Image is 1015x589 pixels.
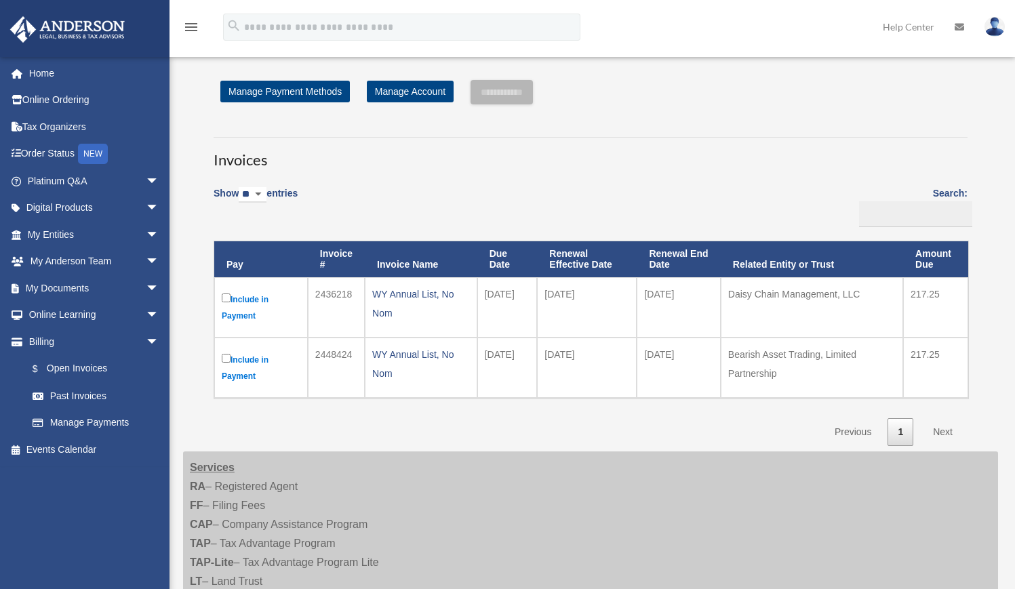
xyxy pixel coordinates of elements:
select: Showentries [239,187,266,203]
td: 2436218 [308,277,365,338]
td: [DATE] [637,338,720,398]
strong: TAP-Lite [190,556,234,568]
a: Manage Payments [19,409,173,436]
img: User Pic [984,17,1005,37]
a: menu [183,24,199,35]
td: Bearish Asset Trading, Limited Partnership [721,338,903,398]
td: [DATE] [537,277,637,338]
td: Daisy Chain Management, LLC [721,277,903,338]
a: Next [923,418,963,446]
span: arrow_drop_down [146,167,173,195]
a: Past Invoices [19,382,173,409]
td: [DATE] [477,277,538,338]
input: Search: [859,201,972,227]
div: WY Annual List, No Nom [372,285,470,323]
a: Manage Payment Methods [220,81,350,102]
th: Pay: activate to sort column descending [214,241,308,278]
a: Platinum Q&Aarrow_drop_down [9,167,180,195]
a: Online Learningarrow_drop_down [9,302,180,329]
th: Invoice #: activate to sort column ascending [308,241,365,278]
img: Anderson Advisors Platinum Portal [6,16,129,43]
span: arrow_drop_down [146,275,173,302]
a: Events Calendar [9,436,180,463]
th: Due Date: activate to sort column ascending [477,241,538,278]
div: WY Annual List, No Nom [372,345,470,383]
th: Renewal Effective Date: activate to sort column ascending [537,241,637,278]
a: Online Ordering [9,87,180,114]
td: [DATE] [537,338,637,398]
a: 1 [888,418,913,446]
h3: Invoices [214,137,968,171]
a: Home [9,60,180,87]
label: Include in Payment [222,291,300,324]
strong: TAP [190,537,211,549]
label: Include in Payment [222,351,300,384]
a: My Entitiesarrow_drop_down [9,221,180,248]
td: 217.25 [903,338,968,398]
td: 217.25 [903,277,968,338]
td: [DATE] [477,338,538,398]
span: arrow_drop_down [146,328,173,356]
td: [DATE] [637,277,720,338]
a: My Anderson Teamarrow_drop_down [9,248,180,275]
label: Search: [854,185,968,227]
strong: CAP [190,519,213,530]
strong: FF [190,500,203,511]
th: Related Entity or Trust: activate to sort column ascending [721,241,903,278]
input: Include in Payment [222,354,231,363]
span: arrow_drop_down [146,221,173,249]
input: Include in Payment [222,293,231,302]
span: arrow_drop_down [146,302,173,329]
label: Show entries [214,185,298,216]
div: NEW [78,144,108,164]
i: menu [183,19,199,35]
th: Amount Due: activate to sort column ascending [903,241,968,278]
strong: RA [190,481,205,492]
a: Billingarrow_drop_down [9,328,173,355]
a: Digital Productsarrow_drop_down [9,195,180,222]
td: 2448424 [308,338,365,398]
a: Tax Organizers [9,113,180,140]
a: Manage Account [367,81,454,102]
a: $Open Invoices [19,355,166,383]
th: Renewal End Date: activate to sort column ascending [637,241,720,278]
th: Invoice Name: activate to sort column ascending [365,241,477,278]
a: Previous [824,418,881,446]
a: My Documentsarrow_drop_down [9,275,180,302]
strong: Services [190,462,235,473]
span: $ [40,361,47,378]
i: search [226,18,241,33]
strong: LT [190,575,202,587]
span: arrow_drop_down [146,195,173,222]
a: Order StatusNEW [9,140,180,168]
span: arrow_drop_down [146,248,173,276]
